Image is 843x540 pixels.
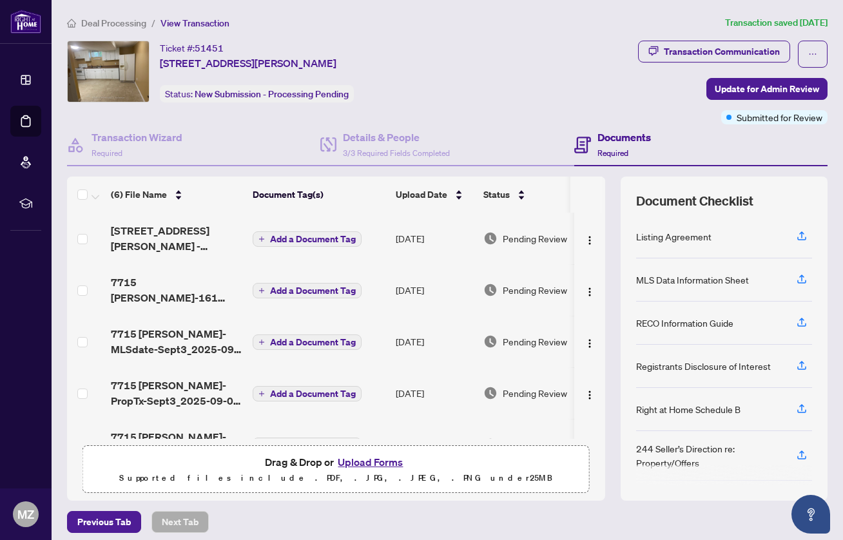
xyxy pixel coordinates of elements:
div: Registrants Disclosure of Interest [636,359,771,373]
span: Add a Document Tag [270,389,356,398]
th: Upload Date [391,177,478,213]
td: [DATE] [391,367,478,419]
span: Pending Review [503,438,567,452]
div: Listing Agreement [636,229,712,244]
button: Update for Admin Review [706,78,828,100]
button: Add a Document Tag [253,386,362,401]
button: Transaction Communication [638,41,790,63]
h4: Details & People [343,130,450,145]
img: Logo [585,338,595,349]
span: Status [483,188,510,202]
img: Logo [585,287,595,297]
span: Add a Document Tag [270,338,356,347]
span: 7715 [PERSON_NAME]-MLSdate-Sept3_2025-09-03 16_48_28.pdf [111,326,242,357]
span: 7715 [PERSON_NAME]-161 disclosure of Interest sept3_2025-09-03 16_43_20.pdf [111,275,242,305]
th: Status [478,177,588,213]
div: MLS Data Information Sheet [636,273,749,287]
button: Logo [579,434,600,455]
img: logo [10,10,41,34]
td: [DATE] [391,316,478,367]
span: View Transaction [160,17,229,29]
span: Pending Review [503,334,567,349]
img: Document Status [483,283,498,297]
button: Logo [579,383,600,403]
span: [STREET_ADDRESS][PERSON_NAME] - Sept3_2025-09-03 16_07_26.pdf [111,223,242,254]
button: Add a Document Tag [253,231,362,247]
button: Add a Document Tag [253,282,362,299]
div: RECO Information Guide [636,316,733,330]
span: Drag & Drop orUpload FormsSupported files include .PDF, .JPG, .JPEG, .PNG under25MB [83,446,589,494]
span: Upload Date [396,188,447,202]
img: IMG-W12378645_1.jpg [68,41,149,102]
img: Document Status [483,334,498,349]
button: Next Tab [151,511,209,533]
p: Supported files include .PDF, .JPG, .JPEG, .PNG under 25 MB [91,470,581,486]
img: Logo [585,390,595,400]
span: 7715 [PERSON_NAME]-Reco info-Sept3_2025-09-03 16_43_05.pdf [111,429,242,460]
button: Logo [579,228,600,249]
span: Pending Review [503,386,567,400]
th: Document Tag(s) [247,177,391,213]
span: (6) File Name [111,188,167,202]
button: Add a Document Tag [253,334,362,350]
div: Status: [160,85,354,102]
article: Transaction saved [DATE] [725,15,828,30]
span: plus [258,236,265,242]
button: Logo [579,331,600,352]
button: Open asap [791,495,830,534]
button: Upload Forms [334,454,407,470]
td: [DATE] [391,264,478,316]
span: Document Checklist [636,192,753,210]
span: Required [92,148,122,158]
h4: Documents [597,130,651,145]
span: Add a Document Tag [270,235,356,244]
span: [STREET_ADDRESS][PERSON_NAME] [160,55,336,71]
div: Transaction Communication [664,41,780,62]
button: Add a Document Tag [253,283,362,298]
th: (6) File Name [106,177,247,213]
span: MZ [17,505,34,523]
span: ellipsis [808,50,817,59]
span: Add a Document Tag [270,286,356,295]
span: Deal Processing [81,17,146,29]
li: / [151,15,155,30]
button: Add a Document Tag [253,385,362,402]
img: Document Status [483,438,498,452]
span: 51451 [195,43,224,54]
div: 244 Seller’s Direction re: Property/Offers [636,441,781,470]
span: 3/3 Required Fields Completed [343,148,450,158]
span: Pending Review [503,231,567,246]
td: [DATE] [391,213,478,264]
span: 7715 [PERSON_NAME]-PropTx-Sept3_2025-09-03 16_42_56.pdf [111,378,242,409]
button: Previous Tab [67,511,141,533]
span: plus [258,287,265,294]
h4: Transaction Wizard [92,130,182,145]
img: Logo [585,235,595,246]
button: Logo [579,280,600,300]
span: Drag & Drop or [265,454,407,470]
div: Right at Home Schedule B [636,402,741,416]
span: Update for Admin Review [715,79,819,99]
td: [DATE] [391,419,478,470]
span: Submitted for Review [737,110,822,124]
span: plus [258,339,265,345]
span: New Submission - Processing Pending [195,88,349,100]
span: Pending Review [503,283,567,297]
span: plus [258,391,265,397]
div: Ticket #: [160,41,224,55]
span: Previous Tab [77,512,131,532]
span: Required [597,148,628,158]
span: home [67,19,76,28]
img: Document Status [483,231,498,246]
img: Document Status [483,386,498,400]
